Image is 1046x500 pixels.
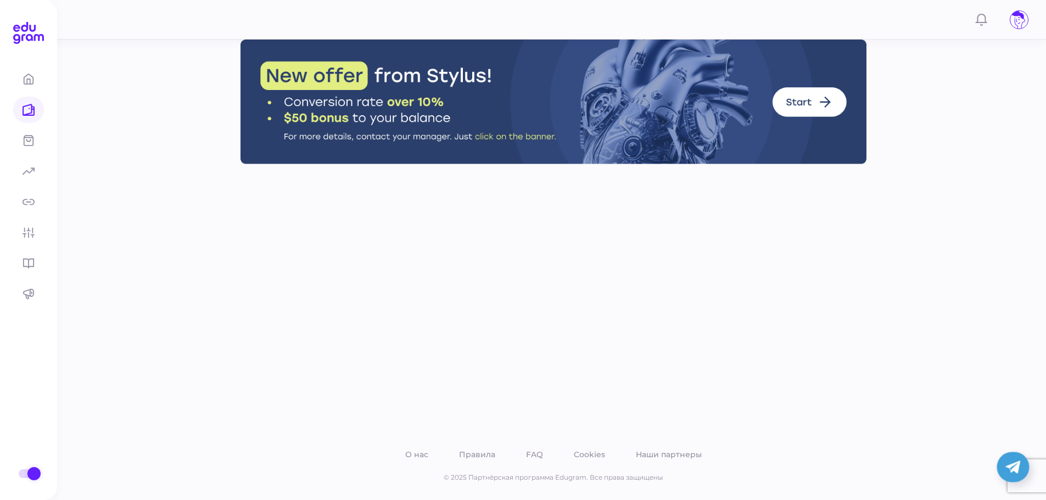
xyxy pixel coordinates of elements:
a: О нас [403,447,430,462]
p: © 2025 Партнёрская программа Edugram. Все права защищены [240,473,866,482]
img: Stylus Banner [240,40,866,164]
a: Правила [457,447,497,462]
a: FAQ [524,447,545,462]
a: Наши партнеры [634,447,704,462]
a: Cookies [572,447,607,462]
